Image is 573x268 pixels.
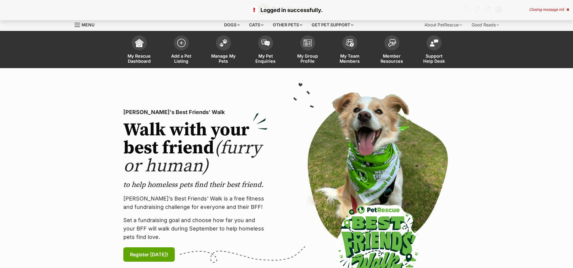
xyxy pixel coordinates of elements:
[261,40,270,46] img: pet-enquiries-icon-7e3ad2cf08bfb03b45e93fb7055b45f3efa6380592205ae92323e6603595dc1f.svg
[210,53,237,64] span: Manage My Pets
[123,121,268,175] h2: Walk with your best friend
[123,137,261,177] span: (furry or human)
[82,22,94,27] span: Menu
[123,194,268,211] p: [PERSON_NAME]’s Best Friends' Walk is a free fitness and fundraising challenge for everyone and t...
[420,19,466,31] div: About PetRescue
[307,19,358,31] div: Get pet support
[130,251,168,258] span: Register [DATE]!
[378,53,405,64] span: Member Resources
[123,216,268,241] p: Set a fundraising goal and choose how far you and your BFF will walk during September to help hom...
[303,39,312,47] img: group-profile-icon-3fa3cf56718a62981997c0bc7e787c4b2cf8bcc04b72c1350f741eb67cf2f40e.svg
[126,53,153,64] span: My Rescue Dashboard
[346,39,354,47] img: team-members-icon-5396bd8760b3fe7c0b43da4ab00e1e3bb1a5d9ba89233759b79545d2d3fc5d0d.svg
[135,39,143,47] img: dashboard-icon-eb2f2d2d3e046f16d808141f083e7271f6b2e854fb5c12c21221c1fb7104beca.svg
[123,180,268,190] p: to help homeless pets find their best friend.
[413,32,455,68] a: Support Help Desk
[329,32,371,68] a: My Team Members
[219,39,228,47] img: manage-my-pets-icon-02211641906a0b7f246fdf0571729dbe1e7629f14944591b6c1af311fb30b64b.svg
[118,32,160,68] a: My Rescue Dashboard
[252,53,279,64] span: My Pet Enquiries
[294,53,321,64] span: My Group Profile
[123,247,175,262] a: Register [DATE]!
[245,19,268,31] div: Cats
[177,39,186,47] img: add-pet-listing-icon-0afa8454b4691262ce3f59096e99ab1cd57d4a30225e0717b998d2c9b9846f56.svg
[269,19,307,31] div: Other pets
[220,19,244,31] div: Dogs
[202,32,245,68] a: Manage My Pets
[430,39,438,47] img: help-desk-icon-fdf02630f3aa405de69fd3d07c3f3aa587a6932b1a1747fa1d2bba05be0121f9.svg
[421,53,448,64] span: Support Help Desk
[245,32,287,68] a: My Pet Enquiries
[123,108,268,116] p: [PERSON_NAME]'s Best Friends' Walk
[168,53,195,64] span: Add a Pet Listing
[388,39,396,47] img: member-resources-icon-8e73f808a243e03378d46382f2149f9095a855e16c252ad45f914b54edf8863c.svg
[287,32,329,68] a: My Group Profile
[371,32,413,68] a: Member Resources
[336,53,363,64] span: My Team Members
[75,19,99,30] a: Menu
[467,19,503,31] div: Good Reads
[160,32,202,68] a: Add a Pet Listing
